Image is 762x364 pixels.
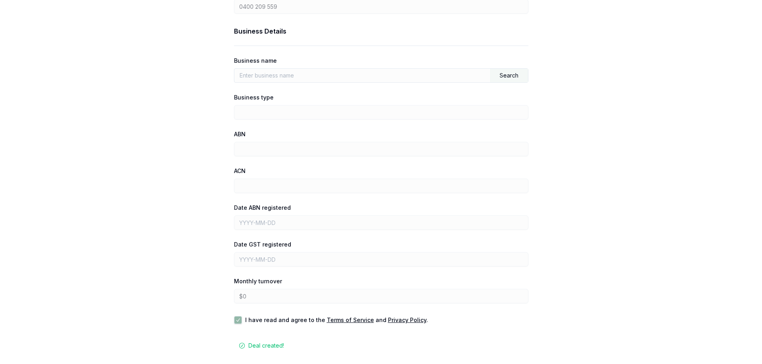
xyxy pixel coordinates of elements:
[245,317,428,323] label: I have read and agree to the and .
[234,26,528,36] h3: Business Details
[234,241,291,248] label: Date GST registered
[234,252,528,267] input: YYYY-MM-DD
[234,69,490,82] input: Enter business name
[327,316,374,323] a: Terms of Service
[234,289,528,303] input: $
[234,131,246,137] label: ABN
[234,57,277,64] label: Business name
[234,278,282,284] label: Monthly turnover
[234,215,528,230] input: YYYY-MM-DD
[234,204,291,211] label: Date ABN registered
[388,316,426,323] a: Privacy Policy
[490,69,528,82] div: Search
[248,342,284,350] p: Deal created!
[234,94,274,101] label: Business type
[234,167,246,174] label: ACN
